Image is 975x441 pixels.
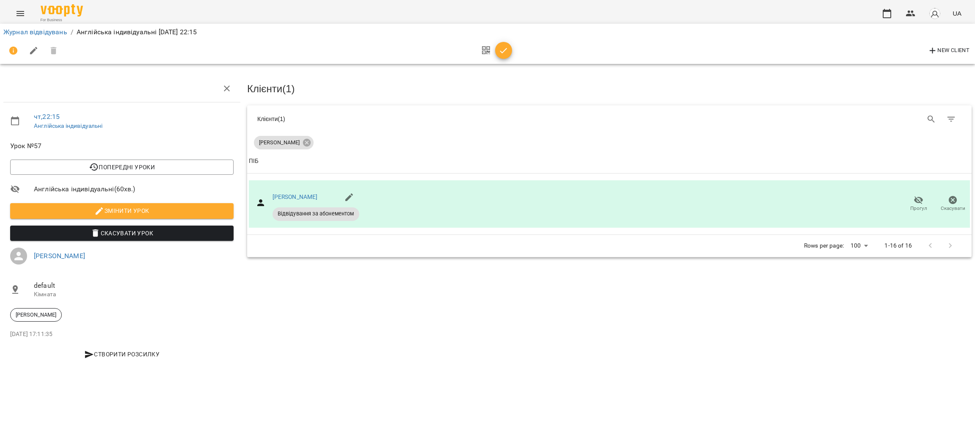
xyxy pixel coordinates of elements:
[273,193,318,200] a: [PERSON_NAME]
[77,27,197,37] p: Англійська індивідуальні [DATE] 22:15
[71,27,73,37] li: /
[910,205,927,212] span: Прогул
[928,46,969,56] span: New Client
[10,141,234,151] span: Урок №57
[3,27,972,37] nav: breadcrumb
[34,290,234,299] p: Кімната
[804,242,844,250] p: Rows per page:
[254,139,305,146] span: [PERSON_NAME]
[941,109,961,130] button: Фільтр
[884,242,912,250] p: 1-16 of 16
[247,105,972,132] div: Table Toolbar
[10,308,62,322] div: [PERSON_NAME]
[273,210,359,218] span: Відвідування за абонементом
[249,156,259,166] div: Sort
[929,8,941,19] img: avatar_s.png
[949,6,965,21] button: UA
[925,44,972,58] button: New Client
[34,184,234,194] span: Англійська індивідуальні ( 60 хв. )
[41,17,83,23] span: For Business
[249,156,259,166] div: ПІБ
[41,4,83,17] img: Voopty Logo
[901,192,936,216] button: Прогул
[14,349,230,359] span: Створити розсилку
[10,3,30,24] button: Menu
[953,9,961,18] span: UA
[921,109,942,130] button: Search
[10,160,234,175] button: Попередні уроки
[17,228,227,238] span: Скасувати Урок
[10,226,234,241] button: Скасувати Урок
[34,252,85,260] a: [PERSON_NAME]
[257,115,603,123] div: Клієнти ( 1 )
[10,347,234,362] button: Створити розсилку
[941,205,965,212] span: Скасувати
[17,206,227,216] span: Змінити урок
[247,83,972,94] h3: Клієнти ( 1 )
[34,122,103,129] a: Англійська індивідуальні
[936,192,970,216] button: Скасувати
[11,311,61,319] span: [PERSON_NAME]
[10,330,234,339] p: [DATE] 17:11:35
[10,203,234,218] button: Змінити урок
[34,281,234,291] span: default
[34,113,60,121] a: чт , 22:15
[249,156,970,166] span: ПІБ
[847,240,871,252] div: 100
[17,162,227,172] span: Попередні уроки
[254,136,314,149] div: [PERSON_NAME]
[3,28,67,36] a: Журнал відвідувань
